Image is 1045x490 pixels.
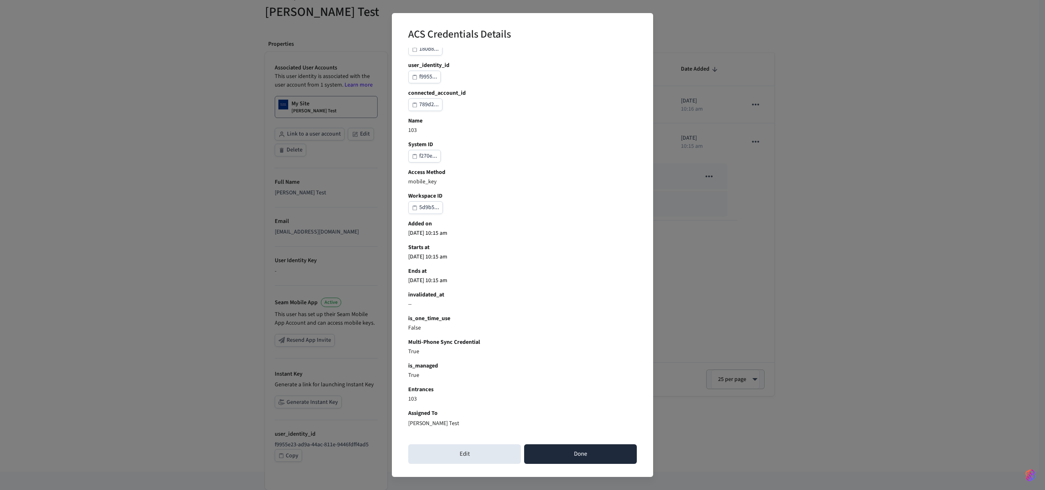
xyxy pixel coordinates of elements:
p: [PERSON_NAME] Test [408,419,459,428]
b: is_managed [408,362,637,370]
button: f9955... [408,71,441,83]
p: False [408,324,637,332]
b: connected_account_id [408,89,637,98]
p: True [408,347,637,356]
button: 789d2... [408,98,442,111]
b: Ends at [408,267,637,276]
p: -- [408,300,637,309]
b: Starts at [408,243,637,252]
p: 103 [408,395,637,403]
b: Access Method [408,168,637,177]
div: f270e... [419,151,437,161]
h2: ACS Credentials Details [408,23,614,48]
p: mobile_key [408,178,637,186]
div: 789d2... [419,100,439,110]
b: is_one_time_use [408,314,637,323]
p: 103 [408,126,637,135]
img: SeamLogoGradient.69752ec5.svg [1025,469,1035,482]
b: invalidated_at [408,291,637,299]
p: [DATE] 10:15 am [408,229,637,238]
p: True [408,371,637,380]
button: 180d8... [408,43,442,56]
div: 5d9b5... [419,203,439,213]
b: Added on [408,220,637,228]
button: 5d9b5... [408,201,443,214]
button: Edit [408,444,521,464]
p: [DATE] 10:15 am [408,253,637,261]
div: 180d8... [419,44,439,54]
button: f270e... [408,150,441,163]
b: Entrances [408,385,637,394]
p: [DATE] 10:15 am [408,276,637,285]
b: System ID [408,140,637,149]
div: f9955... [419,72,437,82]
b: Name [408,117,637,125]
b: Assigned To [408,409,637,418]
b: user_identity_id [408,61,637,70]
b: Workspace ID [408,192,637,200]
button: Done [524,444,637,464]
b: Multi-Phone Sync Credential [408,338,637,347]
